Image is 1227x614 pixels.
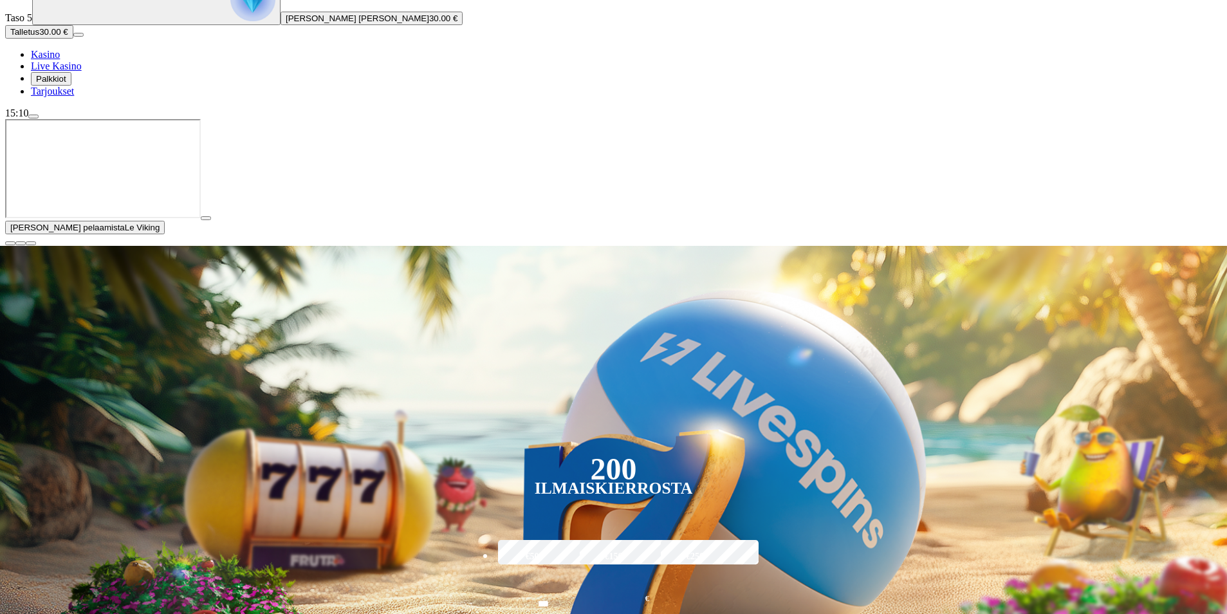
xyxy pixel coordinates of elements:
span: [PERSON_NAME] [PERSON_NAME] [286,14,429,23]
label: €250 [658,538,732,575]
span: 15:10 [5,107,28,118]
button: reward iconPalkkiot [31,72,71,86]
span: Taso 5 [5,12,32,23]
button: menu [73,33,84,37]
span: € [645,593,649,605]
button: play icon [201,216,211,220]
span: Palkkiot [36,74,66,84]
label: €150 [577,538,651,575]
span: Le Viking [125,223,160,232]
span: 30.00 € [39,27,68,37]
div: Ilmaiskierrosta [535,481,693,496]
button: [PERSON_NAME] pelaamistaLe Viking [5,221,165,234]
button: Talletusplus icon30.00 € [5,25,73,39]
span: [PERSON_NAME] pelaamista [10,223,125,232]
button: chevron-down icon [15,241,26,245]
span: Kasino [31,49,60,60]
button: [PERSON_NAME] [PERSON_NAME]30.00 € [281,12,463,25]
a: poker-chip iconLive Kasino [31,60,82,71]
iframe: Le Viking [5,119,201,218]
a: diamond iconKasino [31,49,60,60]
span: 30.00 € [429,14,457,23]
button: fullscreen icon [26,241,36,245]
button: close icon [5,241,15,245]
a: gift-inverted iconTarjoukset [31,86,74,97]
div: 200 [590,461,636,477]
span: Live Kasino [31,60,82,71]
label: €50 [495,538,569,575]
span: Talletus [10,27,39,37]
span: Tarjoukset [31,86,74,97]
button: menu [28,115,39,118]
